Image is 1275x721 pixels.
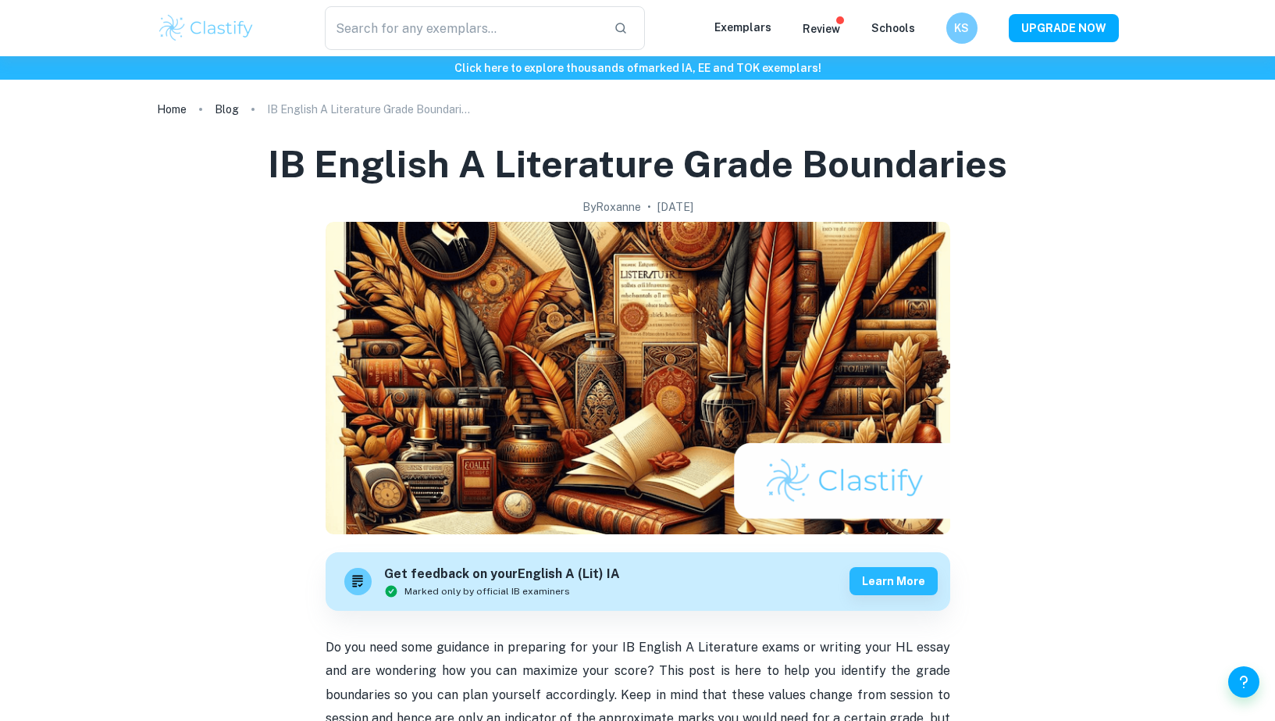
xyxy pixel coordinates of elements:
span: Marked only by official IB examiners [404,584,570,598]
input: Search for any exemplars... [325,6,602,50]
h1: IB English A Literature Grade Boundaries [268,139,1007,189]
a: Blog [215,98,239,120]
h6: Click here to explore thousands of marked IA, EE and TOK exemplars ! [3,59,1272,77]
button: Learn more [849,567,938,595]
a: Schools [871,22,915,34]
p: Review [803,20,840,37]
img: Clastify logo [157,12,256,44]
a: Home [157,98,187,120]
p: IB English A Literature Grade Boundaries [267,101,470,118]
a: Get feedback on yourEnglish A (Lit) IAMarked only by official IB examinersLearn more [326,552,950,611]
p: • [647,198,651,216]
h6: Get feedback on your English A (Lit) IA [384,565,620,584]
h6: KS [953,20,970,37]
h2: [DATE] [657,198,693,216]
button: Help and Feedback [1228,666,1259,698]
h2: By Roxanne [582,198,641,216]
p: Exemplars [714,19,771,36]
span: our score [589,663,646,678]
button: UPGRADE NOW [1009,14,1119,42]
button: KS [946,12,978,44]
img: IB English A Literature Grade Boundaries cover image [326,222,950,534]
